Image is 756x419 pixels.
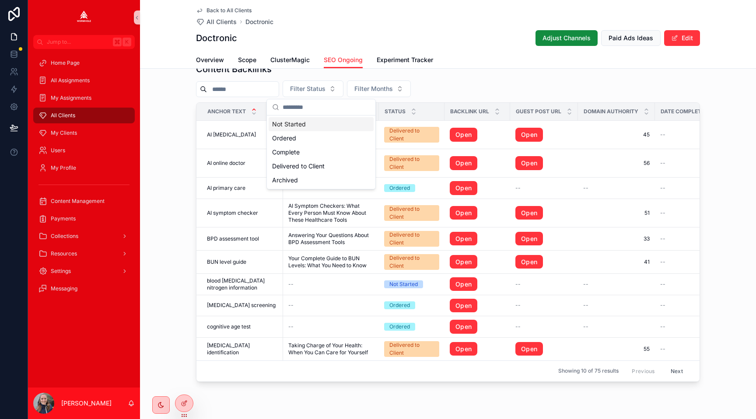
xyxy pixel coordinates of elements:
[238,56,256,64] span: Scope
[207,160,278,167] a: AI online doctor
[288,255,374,269] span: Your Complete Guide to BUN Levels: What You Need to Know
[207,185,245,192] span: AI primary care
[389,127,434,143] div: Delivered to Client
[660,346,720,353] a: --
[450,299,505,313] a: Open
[660,131,665,138] span: --
[515,255,543,269] a: Open
[33,246,135,262] a: Resources
[515,323,573,330] a: --
[609,34,653,42] span: Paid Ads Ideas
[196,17,237,26] a: All Clients
[206,7,252,14] span: Back to All Clients
[354,84,393,93] span: Filter Months
[583,302,588,309] span: --
[583,160,650,167] span: 56
[123,38,130,45] span: K
[660,160,720,167] a: --
[207,277,278,291] a: blood [MEDICAL_DATA] nitrogen information
[207,209,258,216] span: AI symptom checker
[33,193,135,209] a: Content Management
[207,302,278,309] a: [MEDICAL_DATA] screening
[660,131,720,138] a: --
[660,258,720,265] a: --
[515,206,573,220] a: Open
[583,258,650,265] a: 41
[384,231,439,247] a: Delivered to Client
[288,302,374,309] a: --
[515,156,573,170] a: Open
[660,235,720,242] a: --
[450,128,477,142] a: Open
[450,277,477,291] a: Open
[389,280,418,288] div: Not Started
[290,84,325,93] span: Filter Status
[515,128,543,142] a: Open
[207,323,278,330] a: cognitive age test
[51,215,76,222] span: Payments
[660,323,665,330] span: --
[269,173,374,187] div: Archived
[377,56,433,64] span: Experiment Tracker
[269,117,374,131] div: Not Started
[660,185,720,192] a: --
[384,341,439,357] a: Delivered to Client
[347,80,411,97] button: Select Button
[583,185,588,192] span: --
[288,302,294,309] span: --
[450,156,477,170] a: Open
[288,323,374,330] a: --
[384,127,439,143] a: Delivered to Client
[450,232,505,246] a: Open
[33,55,135,71] a: Home Page
[450,128,505,142] a: Open
[288,342,374,356] a: Taking Charge of Your Health: When You Can Care for Yourself
[196,63,272,75] h1: Content Backlinks
[583,185,650,192] a: --
[516,108,561,115] span: Guest Post URL
[288,281,294,288] span: --
[389,231,434,247] div: Delivered to Client
[660,323,720,330] a: --
[288,232,374,246] a: Answering Your Questions About BPD Assessment Tools
[51,233,78,240] span: Collections
[324,56,363,64] span: SEO Ongoing
[450,342,505,356] a: Open
[51,147,65,154] span: Users
[515,185,521,192] span: --
[660,258,665,265] span: --
[33,211,135,227] a: Payments
[77,10,91,24] img: App logo
[660,209,665,216] span: --
[238,52,256,70] a: Scope
[515,232,543,246] a: Open
[389,184,410,192] div: Ordered
[51,285,77,292] span: Messaging
[33,90,135,106] a: My Assignments
[450,232,477,246] a: Open
[207,235,259,242] span: BPD assessment tool
[660,235,665,242] span: --
[558,367,619,374] span: Showing 10 of 75 results
[660,302,665,309] span: --
[324,52,363,69] a: SEO Ongoing
[51,77,90,84] span: All Assignments
[660,346,665,353] span: --
[389,301,410,309] div: Ordered
[389,341,434,357] div: Delivered to Client
[583,131,650,138] span: 45
[450,320,505,334] a: Open
[207,235,278,242] a: BPD assessment tool
[450,206,505,220] a: Open
[583,323,650,330] a: --
[33,35,135,49] button: Jump to...K
[450,255,477,269] a: Open
[583,235,650,242] a: 33
[450,255,505,269] a: Open
[583,281,588,288] span: --
[384,155,439,171] a: Delivered to Client
[51,129,77,136] span: My Clients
